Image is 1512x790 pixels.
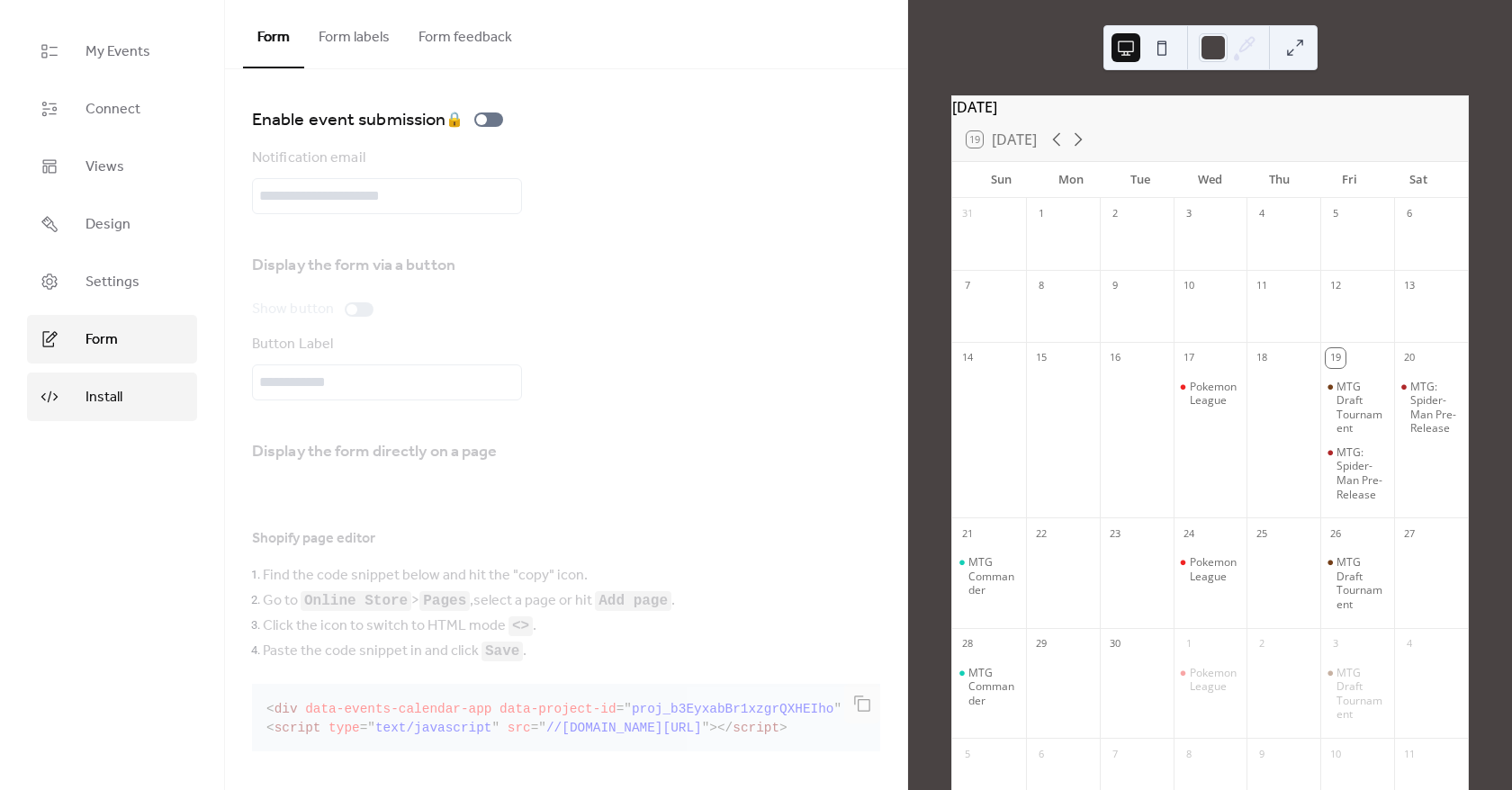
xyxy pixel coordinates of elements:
[1320,666,1394,722] div: MTG Draft Tournament
[1252,204,1272,224] div: 4
[27,200,197,248] a: Design
[1314,162,1383,198] div: Fri
[958,348,977,368] div: 14
[1399,744,1419,764] div: 11
[1320,555,1394,611] div: MTG Draft Tournament
[1036,162,1105,198] div: Mon
[1326,744,1345,764] div: 10
[85,214,130,236] span: Design
[1179,634,1199,654] div: 1
[1252,276,1272,296] div: 11
[1326,634,1345,654] div: 3
[85,272,139,293] span: Settings
[1174,380,1247,408] div: Pokemon League
[1410,380,1461,435] div: MTG: Spider-Man Pre-Release
[1179,524,1199,543] div: 24
[85,157,124,178] span: Views
[1105,276,1125,296] div: 9
[1031,634,1051,654] div: 29
[1399,348,1419,368] div: 20
[85,41,150,63] span: My Events
[1320,445,1394,501] div: MTG: Spider-Man Pre-Release
[1031,744,1051,764] div: 6
[1252,348,1272,368] div: 18
[1399,634,1419,654] div: 4
[1399,276,1419,296] div: 13
[1179,348,1199,368] div: 17
[958,276,977,296] div: 7
[1336,445,1387,501] div: MTG: Spider-Man Pre-Release
[1252,524,1272,543] div: 25
[952,555,1026,597] div: MTG Commander
[1252,744,1272,764] div: 9
[1031,348,1051,368] div: 15
[958,634,977,654] div: 28
[1336,555,1387,611] div: MTG Draft Tournament
[958,204,977,224] div: 31
[1174,666,1247,694] div: Pokemon League
[27,27,197,76] a: My Events
[967,162,1036,198] div: Sun
[1190,380,1240,408] div: Pokemon League
[1336,380,1387,435] div: MTG Draft Tournament
[1336,666,1387,722] div: MTG Draft Tournament
[85,329,118,351] span: Form
[1399,524,1419,543] div: 27
[1105,634,1125,654] div: 30
[1326,204,1345,224] div: 5
[85,99,140,121] span: Connect
[1105,524,1125,543] div: 23
[958,524,977,543] div: 21
[1179,744,1199,764] div: 8
[1399,204,1419,224] div: 6
[1394,380,1468,435] div: MTG: Spider-Man Pre-Release
[1105,348,1125,368] div: 16
[958,744,977,764] div: 5
[1175,162,1245,198] div: Wed
[1252,634,1272,654] div: 2
[1179,204,1199,224] div: 3
[968,666,1019,708] div: MTG Commander
[27,85,197,133] a: Connect
[1031,276,1051,296] div: 8
[1106,162,1175,198] div: Tue
[85,387,122,408] span: Install
[1245,162,1314,198] div: Thu
[1174,555,1247,583] div: Pokemon League
[27,142,197,191] a: Views
[952,96,1468,118] div: [DATE]
[1326,276,1345,296] div: 12
[1031,524,1051,543] div: 22
[1105,744,1125,764] div: 7
[1105,204,1125,224] div: 2
[1031,204,1051,224] div: 1
[27,373,197,421] a: Install
[1384,162,1453,198] div: Sat
[1326,524,1345,543] div: 26
[1190,666,1240,694] div: Pokemon League
[1190,555,1240,583] div: Pokemon League
[1326,348,1345,368] div: 19
[952,666,1026,708] div: MTG Commander
[968,555,1019,597] div: MTG Commander
[1320,380,1394,435] div: MTG Draft Tournament
[27,257,197,306] a: Settings
[27,315,197,364] a: Form
[1179,276,1199,296] div: 10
